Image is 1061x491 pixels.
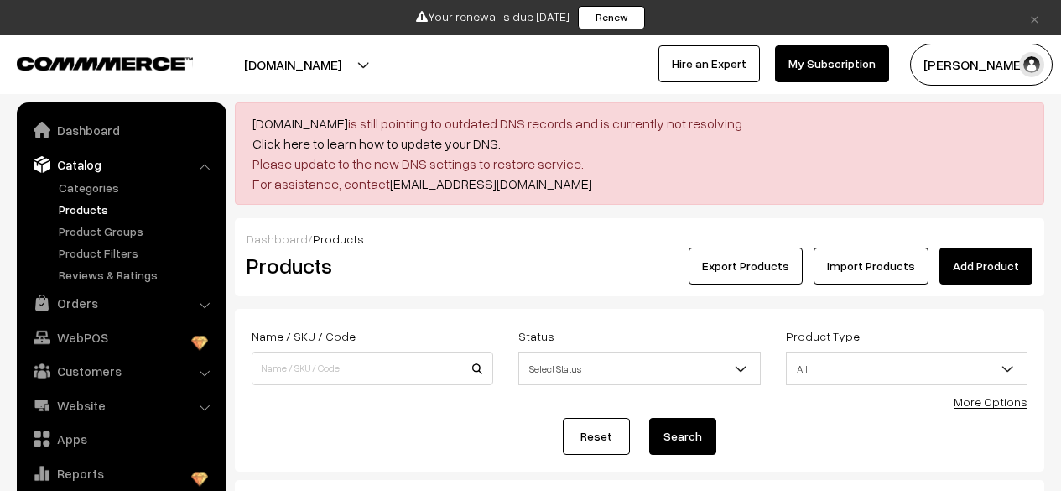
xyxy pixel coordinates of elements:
[247,230,1032,248] div: /
[390,175,592,192] a: [EMAIL_ADDRESS][DOMAIN_NAME]
[185,44,400,86] button: [DOMAIN_NAME]
[21,288,221,318] a: Orders
[954,394,1027,409] a: More Options
[55,222,221,240] a: Product Groups
[21,390,221,420] a: Website
[578,6,645,29] a: Renew
[313,232,364,246] span: Products
[563,418,630,455] a: Reset
[21,149,221,180] a: Catalog
[247,253,491,279] h2: Products
[252,135,501,152] a: Click here to learn how to update your DNS.
[21,458,221,488] a: Reports
[55,266,221,284] a: Reviews & Ratings
[247,232,308,246] a: Dashboard
[658,45,760,82] a: Hire an Expert
[55,201,221,218] a: Products
[939,248,1032,285] a: Add Product
[1019,52,1044,77] img: user
[814,248,928,285] a: Import Products
[910,44,1053,86] button: [PERSON_NAME]
[649,418,716,455] button: Search
[21,424,221,454] a: Apps
[17,57,193,70] img: COMMMERCE
[55,179,221,196] a: Categories
[689,248,803,285] button: Export Products
[235,102,1044,205] div: is still pointing to outdated DNS records and is currently not resolving. Please update to the ne...
[252,115,348,132] a: [DOMAIN_NAME]
[21,356,221,386] a: Customers
[252,327,356,345] label: Name / SKU / Code
[1023,8,1046,28] a: ×
[17,52,164,72] a: COMMMERCE
[6,6,1055,29] div: Your renewal is due [DATE]
[786,352,1027,385] span: All
[786,327,860,345] label: Product Type
[518,327,554,345] label: Status
[252,352,493,385] input: Name / SKU / Code
[787,354,1027,384] span: All
[55,244,221,262] a: Product Filters
[518,352,760,385] span: Select Status
[519,354,759,384] span: Select Status
[21,322,221,353] a: WebPOS
[21,115,221,145] a: Dashboard
[775,45,889,82] a: My Subscription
